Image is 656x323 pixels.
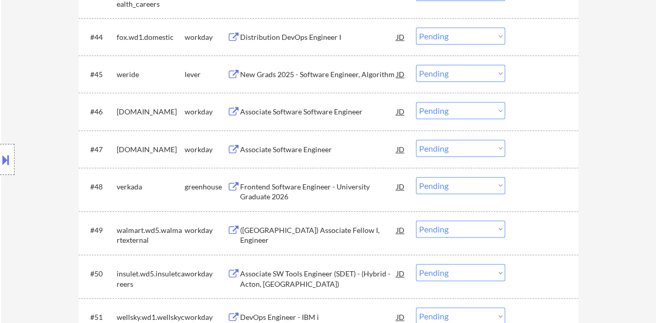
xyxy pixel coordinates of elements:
[90,269,108,279] div: #50
[240,182,397,202] div: Frontend Software Engineer - University Graduate 2026
[90,32,108,42] div: #44
[240,225,397,245] div: ([GEOGRAPHIC_DATA]) Associate Fellow I, Engineer
[396,140,406,158] div: JD
[240,32,397,42] div: Distribution DevOps Engineer I
[240,269,397,289] div: Associate SW Tools Engineer (SDET) - (Hybrid - Acton, [GEOGRAPHIC_DATA])
[240,107,397,117] div: Associate Software Software Engineer
[90,312,108,322] div: #51
[396,221,406,239] div: JD
[117,32,185,42] div: fox.wd1.domestic
[396,65,406,83] div: JD
[396,102,406,121] div: JD
[240,69,397,80] div: New Grads 2025 - Software Engineer, Algorithm
[240,312,397,322] div: DevOps Engineer - IBM i
[185,312,227,322] div: workday
[240,144,397,155] div: Associate Software Engineer
[396,27,406,46] div: JD
[396,177,406,196] div: JD
[185,32,227,42] div: workday
[185,69,227,80] div: lever
[185,269,227,279] div: workday
[185,182,227,192] div: greenhouse
[117,269,185,289] div: insulet.wd5.insuletcareers
[396,264,406,283] div: JD
[185,107,227,117] div: workday
[185,225,227,236] div: workday
[185,144,227,155] div: workday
